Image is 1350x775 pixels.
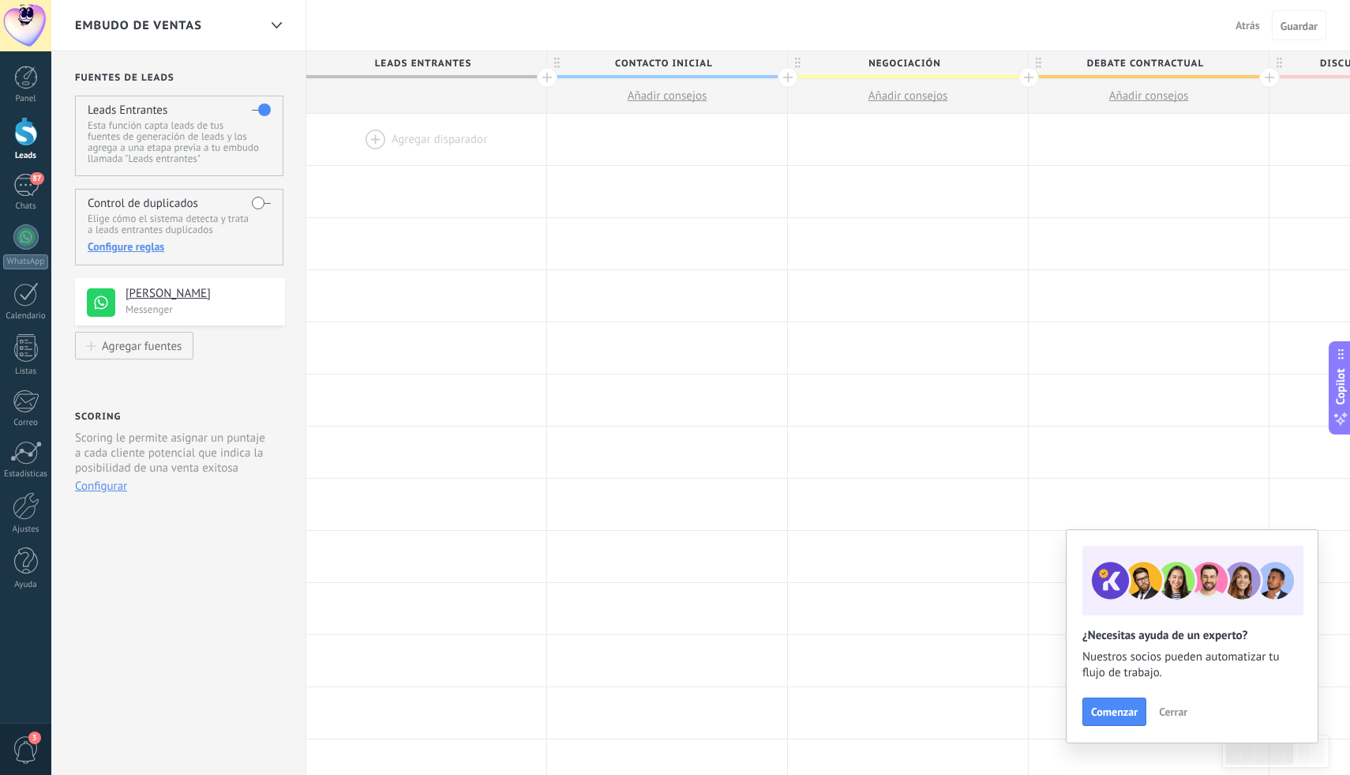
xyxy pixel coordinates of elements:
span: 87 [30,172,43,185]
button: Añadir consejos [788,79,1028,113]
button: Agregar fuentes [75,332,193,359]
div: Ajustes [3,525,49,535]
button: Atrás [1229,13,1266,37]
button: Añadir consejos [547,79,787,113]
div: Calendario [3,311,49,322]
div: Negociación [788,51,1028,75]
div: Panel [3,94,49,104]
h4: Control de duplicados [88,196,198,211]
span: Añadir consejos [1109,88,1189,103]
button: Configurar [75,479,127,494]
div: Leads Entrantes [306,51,546,75]
button: Comenzar [1082,698,1146,726]
div: Debate contractual [1029,51,1269,75]
div: Agregar fuentes [102,339,182,352]
button: Añadir consejos [1029,79,1269,113]
span: Comenzar [1091,706,1138,717]
div: Leads [3,151,49,161]
span: Contacto inicial [547,51,779,76]
h2: Fuentes de leads [75,72,285,84]
button: Cerrar [1152,700,1194,724]
span: Añadir consejos [868,88,948,103]
p: Esta función capta leads de tus fuentes de generación de leads y los agrega a una etapa previa a ... [88,120,270,164]
div: Estadísticas [3,469,49,480]
p: Scoring le permite asignar un puntaje a cada cliente potencial que indica la posibilidad de una v... [75,431,272,476]
div: Listas [3,367,49,377]
p: Elige cómo el sistema detecta y trata a leads entrantes duplicados [88,213,270,235]
div: Configure reglas [88,239,270,254]
span: 3 [28,732,41,744]
span: Atrás [1236,18,1260,32]
button: Guardar [1272,10,1326,40]
h2: Scoring [75,411,121,423]
span: Copilot [1333,368,1348,404]
span: Guardar [1281,21,1318,32]
h2: ¿Necesitas ayuda de un experto? [1082,628,1302,643]
div: WhatsApp [3,254,48,269]
div: Correo [3,418,49,428]
div: Chats [3,201,49,212]
div: Ayuda [3,580,49,590]
span: Debate contractual [1029,51,1261,76]
span: Embudo de ventas [75,18,202,33]
span: Nuestros socios pueden automatizar tu flujo de trabajo. [1082,649,1302,681]
span: Leads Entrantes [306,51,538,76]
h4: Leads Entrantes [88,103,167,118]
span: Añadir consejos [628,88,707,103]
div: Embudo de ventas [263,10,290,41]
h4: [PERSON_NAME] [126,286,273,302]
span: Negociación [788,51,1020,76]
span: Cerrar [1159,706,1187,717]
p: Messenger [126,303,276,316]
div: Contacto inicial [547,51,787,75]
